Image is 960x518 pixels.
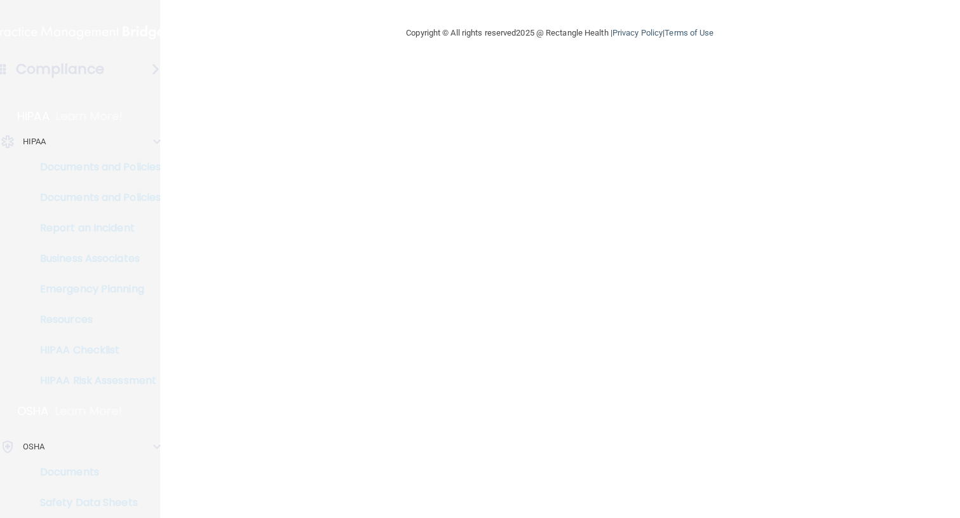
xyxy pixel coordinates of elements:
p: HIPAA Risk Assessment [8,374,182,387]
p: HIPAA [17,109,50,124]
p: Report an Incident [8,222,182,235]
p: Business Associates [8,252,182,265]
a: Terms of Use [665,28,713,37]
p: HIPAA [23,134,46,149]
p: Learn More! [55,404,123,419]
p: Documents and Policies [8,161,182,174]
a: Privacy Policy [612,28,663,37]
div: Copyright © All rights reserved 2025 @ Rectangle Health | | [328,13,792,53]
h4: Compliance [16,60,104,78]
p: Safety Data Sheets [8,496,182,509]
p: Resources [8,313,182,326]
p: Learn More! [56,109,123,124]
p: Documents [8,466,182,479]
p: Documents and Policies [8,191,182,204]
p: OSHA [23,439,44,454]
p: Emergency Planning [8,283,182,296]
p: OSHA [17,404,49,419]
p: HIPAA Checklist [8,344,182,357]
